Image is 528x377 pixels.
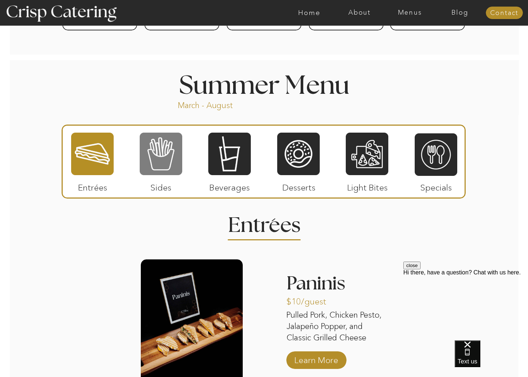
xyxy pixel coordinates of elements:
[486,10,523,17] a: Contact
[286,289,335,310] p: $10/guest
[343,175,392,196] p: Light Bites
[334,9,385,16] a: About
[162,73,366,95] h1: Summer Menu
[68,175,117,196] p: Entrées
[403,262,528,350] iframe: podium webchat widget prompt
[286,274,388,297] h3: Paninis
[411,175,460,196] p: Specials
[274,175,323,196] p: Desserts
[136,175,185,196] p: Sides
[228,215,300,229] h2: Entrees
[286,310,388,345] p: Pulled Pork, Chicken Pesto, Jalapeño Popper, and Classic Grilled Cheese
[455,340,528,377] iframe: podium webchat widget bubble
[385,9,435,16] a: Menus
[435,9,485,16] a: Blog
[205,175,254,196] p: Beverages
[178,100,279,108] p: March - August
[292,348,341,369] a: Learn More
[284,9,334,16] a: Home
